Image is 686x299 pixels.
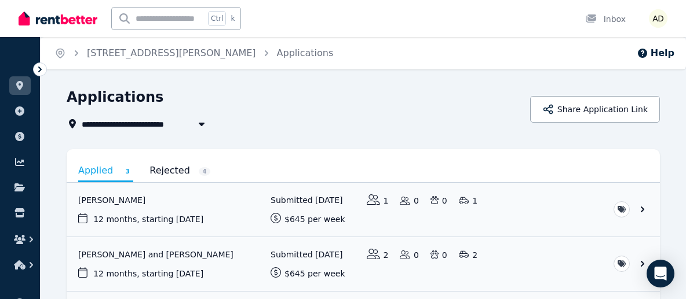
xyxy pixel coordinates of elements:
span: k [231,14,235,23]
a: Applications [277,47,334,58]
span: 3 [122,167,133,176]
span: 4 [199,167,210,176]
h1: Applications [67,88,163,106]
a: Rejected [149,161,210,180]
img: Ayushi Dewan [649,9,667,28]
a: View application: Ben Skinner and Kimberley Reynolds [67,237,660,291]
a: View application: Beau Newman [67,183,660,237]
img: RentBetter [19,10,97,27]
a: [STREET_ADDRESS][PERSON_NAME] [87,47,256,58]
nav: Breadcrumb [41,37,347,69]
button: Help [637,46,674,60]
a: Applied [78,161,133,182]
div: Open Intercom Messenger [647,260,674,287]
span: Ctrl [208,11,226,26]
button: Share Application Link [530,96,660,123]
div: Inbox [585,13,626,25]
